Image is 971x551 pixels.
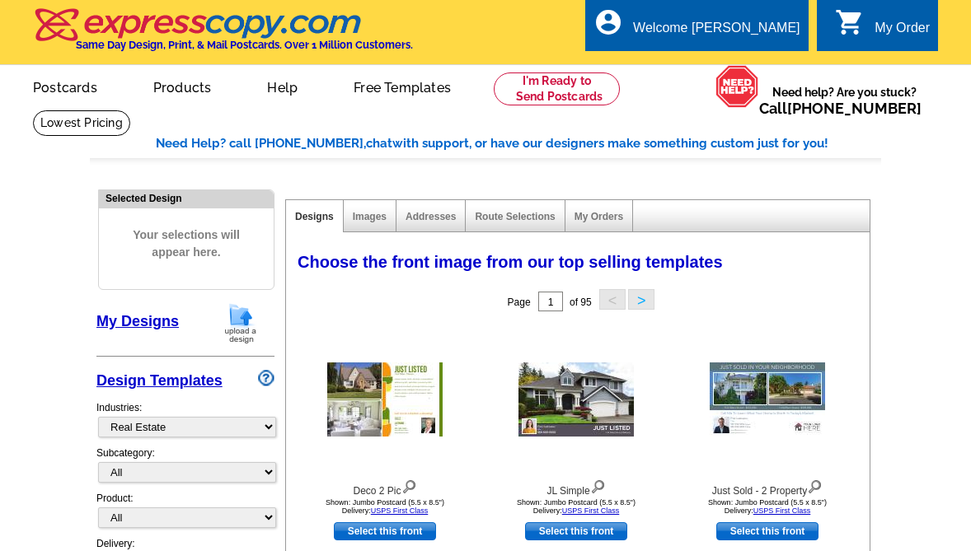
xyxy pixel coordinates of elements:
[633,21,800,44] div: Welcome [PERSON_NAME]
[241,67,324,105] a: Help
[258,370,274,386] img: design-wizard-help-icon.png
[715,65,759,108] img: help
[759,100,922,117] span: Call
[807,476,823,494] img: view design details
[96,392,274,446] div: Industries:
[111,210,261,278] span: Your selections will appear here.
[575,211,623,222] a: My Orders
[628,289,654,310] button: >
[710,362,825,437] img: Just Sold - 2 Property
[353,211,387,222] a: Images
[371,507,429,515] a: USPS First Class
[156,134,881,153] div: Need Help? call [PHONE_NUMBER], with support, or have our designers make something custom just fo...
[475,211,555,222] a: Route Selections
[599,289,626,310] button: <
[76,39,413,51] h4: Same Day Design, Print, & Mail Postcards. Over 1 Million Customers.
[835,7,865,37] i: shopping_cart
[590,476,606,494] img: view design details
[366,136,392,151] span: chat
[298,253,723,271] span: Choose the front image from our top selling templates
[593,7,623,37] i: account_circle
[406,211,456,222] a: Addresses
[485,498,667,515] div: Shown: Jumbo Postcard (5.5 x 8.5") Delivery:
[518,362,634,437] img: JL Simple
[96,372,223,389] a: Design Templates
[739,499,971,551] iframe: LiveChat chat widget
[96,491,274,536] div: Product:
[96,313,179,329] a: My Designs
[485,476,667,498] div: JL Simple
[787,100,922,117] a: [PHONE_NUMBER]
[99,190,274,206] div: Selected Design
[294,498,476,515] div: Shown: Jumbo Postcard (5.5 x 8.5") Delivery:
[334,522,436,540] a: use this design
[677,498,858,515] div: Shown: Jumbo Postcard (5.5 x 8.5") Delivery:
[96,446,274,491] div: Subcategory:
[219,302,262,344] img: upload-design
[7,67,124,105] a: Postcards
[327,67,477,105] a: Free Templates
[127,67,238,105] a: Products
[562,507,620,515] a: USPS First Class
[327,362,443,437] img: Deco 2 Pic
[835,18,930,39] a: shopping_cart My Order
[508,297,531,308] span: Page
[875,21,930,44] div: My Order
[294,476,476,498] div: Deco 2 Pic
[401,476,417,494] img: view design details
[33,20,413,51] a: Same Day Design, Print, & Mail Postcards. Over 1 Million Customers.
[716,522,819,540] a: use this design
[525,522,627,540] a: use this design
[295,211,334,222] a: Designs
[677,476,858,498] div: Just Sold - 2 Property
[570,297,592,308] span: of 95
[759,84,930,117] span: Need help? Are you stuck?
